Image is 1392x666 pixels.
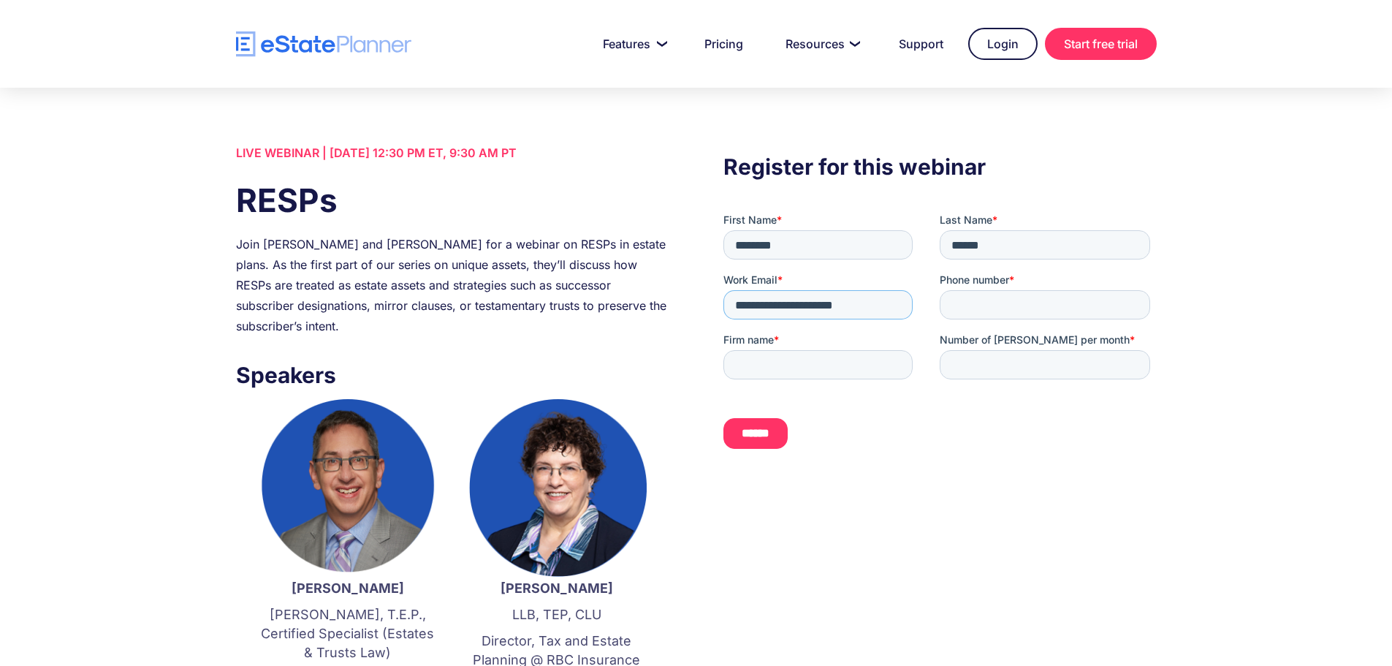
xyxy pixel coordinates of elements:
[236,178,669,223] h1: RESPs
[236,31,411,57] a: home
[687,29,761,58] a: Pricing
[723,150,1156,183] h3: Register for this webinar
[236,358,669,392] h3: Speakers
[258,605,438,662] p: [PERSON_NAME], T.E.P., Certified Specialist (Estates & Trusts Law)
[585,29,680,58] a: Features
[236,143,669,163] div: LIVE WEBINAR | [DATE] 12:30 PM ET, 9:30 AM PT
[881,29,961,58] a: Support
[501,580,613,596] strong: [PERSON_NAME]
[968,28,1038,60] a: Login
[723,213,1156,491] iframe: Form 0
[467,605,647,624] p: LLB, TEP, CLU
[768,29,874,58] a: Resources
[236,234,669,336] div: Join [PERSON_NAME] and [PERSON_NAME] for a webinar on RESPs in estate plans. As the first part of...
[292,580,404,596] strong: [PERSON_NAME]
[1045,28,1157,60] a: Start free trial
